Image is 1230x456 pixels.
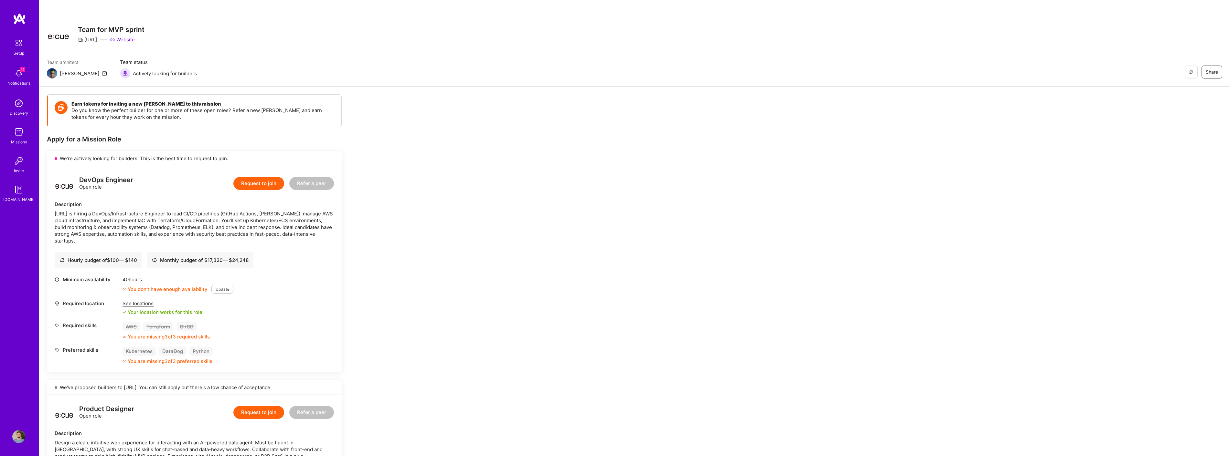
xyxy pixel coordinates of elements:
div: Preferred skills [55,347,119,353]
div: Discovery [10,110,28,117]
h3: Team for MVP sprint [78,26,144,34]
div: See locations [123,300,202,307]
i: icon CloseOrange [123,335,126,339]
div: You are missing 3 of 3 preferred skills [128,358,212,365]
i: icon Clock [55,277,59,282]
h4: Earn tokens for inviting a new [PERSON_NAME] to this mission [71,101,335,107]
p: Do you know the perfect builder for one or more of these open roles? Refer a new [PERSON_NAME] an... [71,107,335,120]
img: teamwork [12,126,25,139]
a: User Avatar [11,430,27,443]
img: Invite [12,154,25,167]
div: Required location [55,300,119,307]
div: Product Designer [79,406,134,412]
button: Share [1202,66,1222,78]
span: Actively looking for builders [133,70,197,77]
img: logo [55,174,74,193]
div: You are missing 3 of 3 required skills [128,333,210,340]
div: CI/CD [176,322,197,331]
div: We’re actively looking for builders. This is the best time to request to join. [47,151,342,166]
span: Team architect [47,59,107,66]
div: [URL] is hiring a DevOps/Infrastructure Engineer to lead CI/CD pipelines (GitHub Actions, [PERSON... [55,210,334,244]
div: Required skills [55,322,119,329]
img: Team Architect [47,68,57,78]
div: DataDog [159,347,186,356]
button: Refer a peer [289,406,334,419]
div: [PERSON_NAME] [60,70,99,77]
img: discovery [12,97,25,110]
div: Minimum availability [55,276,119,283]
div: Monthly budget of $ 17,320 — $ 24,248 [152,257,249,264]
div: We've proposed builders to [URL]. You can still apply but there's a low chance of acceptance. [47,380,342,395]
img: Token icon [55,101,68,114]
span: Team status [120,59,197,66]
div: Your location works for this role [123,309,202,316]
div: DevOps Engineer [79,177,133,183]
div: Open role [79,406,134,419]
i: icon Cash [152,258,157,263]
div: Terraform [143,322,173,331]
img: Company Logo [47,26,70,43]
div: Hourly budget of $ 100 — $ 140 [59,257,137,264]
div: [DOMAIN_NAME] [3,196,35,203]
button: Request to join [233,406,284,419]
button: Refer a peer [289,177,334,190]
img: guide book [12,183,25,196]
div: Open role [79,177,133,190]
div: You don’t have enough availability [123,286,208,293]
div: [URL] [78,36,97,43]
div: Kubernetes [123,347,156,356]
span: 11 [20,67,25,72]
span: Share [1206,69,1218,75]
i: icon Location [55,301,59,306]
div: Missions [11,139,27,145]
i: icon CloseOrange [123,287,126,291]
i: icon CloseOrange [123,359,126,363]
div: Notifications [7,80,30,87]
div: Description [55,430,334,437]
i: icon Mail [102,71,107,76]
i: icon Tag [55,347,59,352]
button: Request to join [233,177,284,190]
img: bell [12,67,25,80]
img: logo [13,13,26,25]
div: Python [189,347,213,356]
img: Actively looking for builders [120,68,130,78]
div: AWS [123,322,140,331]
i: icon Cash [59,258,64,263]
i: icon Check [123,310,126,314]
a: Website [110,36,135,43]
div: Invite [14,167,24,174]
div: 40 hours [123,276,233,283]
i: icon Tag [55,323,59,328]
img: setup [12,36,26,50]
button: Update [211,285,233,294]
i: icon CompanyGray [78,37,83,42]
i: icon EyeClosed [1188,69,1193,75]
img: User Avatar [12,430,25,443]
div: Setup [14,50,24,57]
div: Description [55,201,334,208]
div: Apply for a Mission Role [47,135,342,143]
img: logo [55,403,74,422]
